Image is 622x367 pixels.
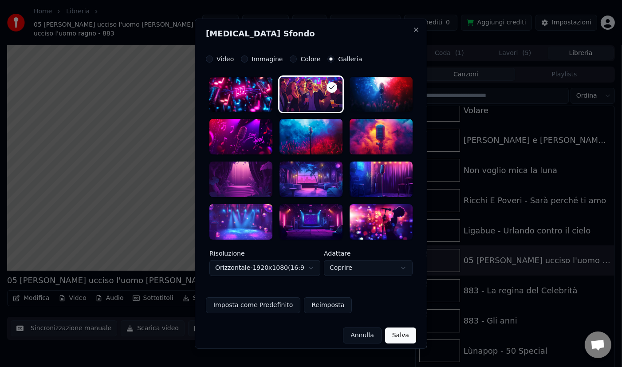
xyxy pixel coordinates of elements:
button: Imposta come Predefinito [206,297,300,313]
label: Adattare [324,250,413,257]
label: Video [217,55,234,62]
button: Annulla [343,328,382,343]
button: Salva [385,328,416,343]
button: Reimposta [304,297,352,313]
label: Galleria [338,55,362,62]
label: Colore [300,55,320,62]
h2: [MEDICAL_DATA] Sfondo [206,29,416,37]
label: Immagine [252,55,283,62]
label: Risoluzione [209,250,320,257]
